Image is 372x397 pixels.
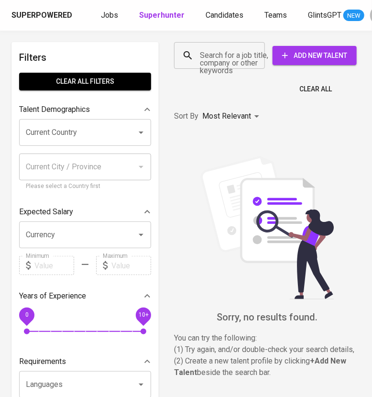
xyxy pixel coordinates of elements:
[139,10,186,22] a: Superhunter
[19,202,151,221] div: Expected Salary
[295,80,336,98] button: Clear All
[206,11,243,20] span: Candidates
[202,110,251,122] p: Most Relevant
[174,332,361,344] p: You can try the following :
[25,312,28,319] span: 0
[26,182,144,191] p: Please select a Country first
[101,10,120,22] a: Jobs
[174,309,361,325] h6: Sorry, no results found.
[19,100,151,119] div: Talent Demographics
[19,73,151,90] button: Clear All filters
[11,10,74,21] a: Superpowered
[19,352,151,371] div: Requirements
[34,256,74,275] input: Value
[206,10,245,22] a: Candidates
[138,312,148,319] span: 10+
[174,344,361,355] p: (1) Try again, and/or double-check your search details,
[101,11,118,20] span: Jobs
[139,11,185,20] b: Superhunter
[134,228,148,242] button: Open
[19,104,90,115] p: Talent Demographics
[299,83,332,95] span: Clear All
[343,11,364,21] span: NEW
[111,256,151,275] input: Value
[280,50,349,62] span: Add New Talent
[202,108,263,125] div: Most Relevant
[11,10,72,21] div: Superpowered
[264,11,287,20] span: Teams
[19,50,151,65] h6: Filters
[19,206,73,218] p: Expected Salary
[19,290,86,302] p: Years of Experience
[27,76,143,88] span: Clear All filters
[273,46,357,65] button: Add New Talent
[174,356,346,377] b: + Add New Talent
[19,287,151,306] div: Years of Experience
[264,10,289,22] a: Teams
[174,355,361,378] p: (2) Create a new talent profile by clicking beside the search bar.
[196,156,339,299] img: file_searching.svg
[174,110,198,122] p: Sort By
[134,126,148,139] button: Open
[308,11,341,20] span: GlintsGPT
[308,10,364,22] a: GlintsGPT NEW
[134,378,148,391] button: Open
[19,356,66,367] p: Requirements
